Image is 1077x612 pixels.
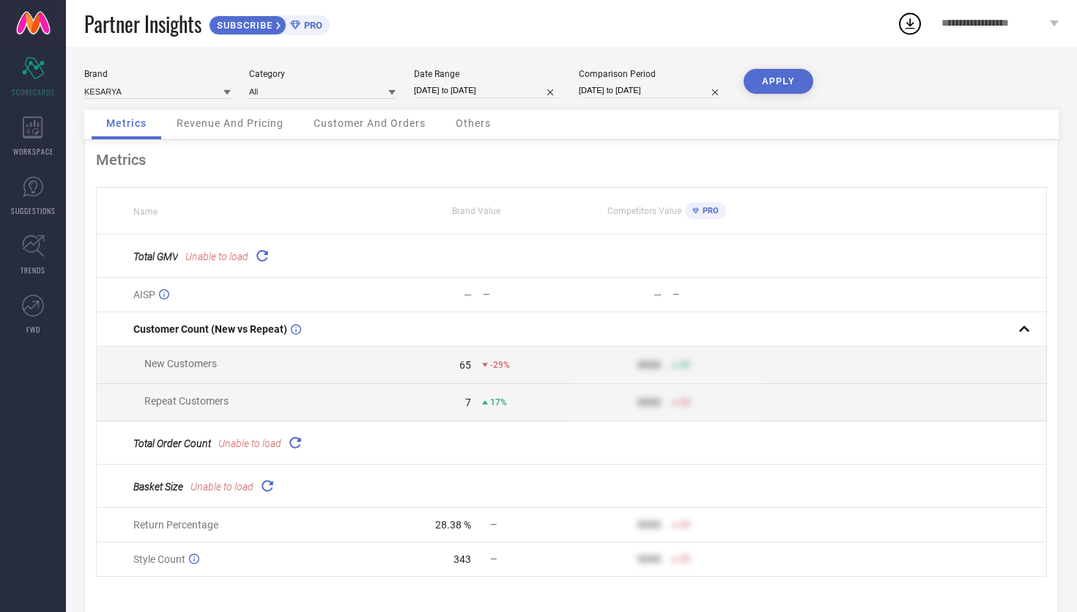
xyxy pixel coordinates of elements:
[680,554,690,564] span: 50
[249,69,396,79] div: Category
[579,83,725,98] input: Select comparison period
[579,69,725,79] div: Comparison Period
[13,146,53,157] span: WORKSPACE
[210,20,276,31] span: SUBSCRIBE
[144,395,229,407] span: Repeat Customers
[654,289,662,301] div: —
[435,519,471,531] div: 28.38 %
[257,476,278,496] div: Reload "Basket Size "
[490,520,497,530] span: —
[483,290,571,300] div: —
[607,206,681,216] span: Competitors Value
[490,360,510,370] span: -29%
[96,151,1047,169] div: Metrics
[456,117,491,129] span: Others
[209,12,330,35] a: SUBSCRIBEPRO
[133,323,287,335] span: Customer Count (New vs Repeat)
[744,69,813,94] button: APPLY
[285,432,306,453] div: Reload "Total Order Count "
[699,206,719,215] span: PRO
[452,206,500,216] span: Brand Value
[12,86,55,97] span: SCORECARDS
[11,205,56,216] span: SUGGESTIONS
[637,397,661,408] div: 9999
[144,358,217,369] span: New Customers
[133,481,183,493] span: Basket Size
[673,290,760,300] div: —
[459,359,471,371] div: 65
[897,10,923,37] div: Open download list
[314,117,426,129] span: Customer And Orders
[133,207,158,217] span: Name
[21,265,45,276] span: TRENDS
[84,9,201,39] span: Partner Insights
[84,69,231,79] div: Brand
[637,553,661,565] div: 9999
[185,251,248,262] span: Unable to load
[26,324,40,335] span: FWD
[454,553,471,565] div: 343
[252,246,273,266] div: Reload "Total GMV"
[465,397,471,408] div: 7
[133,553,185,565] span: Style Count
[680,397,690,408] span: 50
[190,481,253,493] span: Unable to load
[414,83,560,98] input: Select date range
[218,438,281,449] span: Unable to load
[300,20,322,31] span: PRO
[490,397,507,408] span: 17%
[490,554,497,564] span: —
[177,117,284,129] span: Revenue And Pricing
[414,69,560,79] div: Date Range
[133,251,178,262] span: Total GMV
[133,289,155,301] span: AISP
[637,359,661,371] div: 9999
[680,520,690,530] span: 50
[133,519,218,531] span: Return Percentage
[106,117,147,129] span: Metrics
[133,438,211,449] span: Total Order Count
[637,519,661,531] div: 9999
[464,289,472,301] div: —
[680,360,690,370] span: 50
